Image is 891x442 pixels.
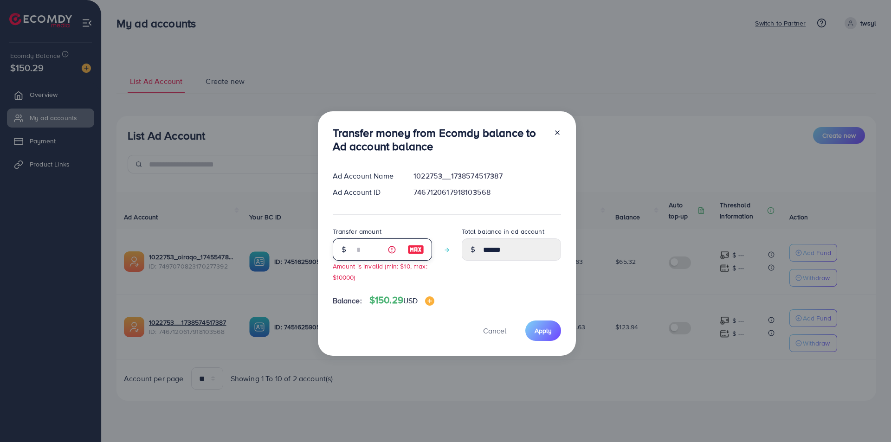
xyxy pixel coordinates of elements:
[333,295,362,306] span: Balance:
[403,295,418,306] span: USD
[525,320,561,340] button: Apply
[369,295,435,306] h4: $150.29
[325,171,407,181] div: Ad Account Name
[325,187,407,198] div: Ad Account ID
[406,171,568,181] div: 1022753__1738574517387
[425,296,434,306] img: image
[407,244,424,255] img: image
[852,400,884,435] iframe: Chat
[406,187,568,198] div: 7467120617918103568
[535,326,552,335] span: Apply
[471,320,518,340] button: Cancel
[462,227,544,236] label: Total balance in ad account
[333,126,546,153] h3: Transfer money from Ecomdy balance to Ad account balance
[333,227,381,236] label: Transfer amount
[333,262,427,281] small: Amount is invalid (min: $10, max: $10000)
[483,326,506,336] span: Cancel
